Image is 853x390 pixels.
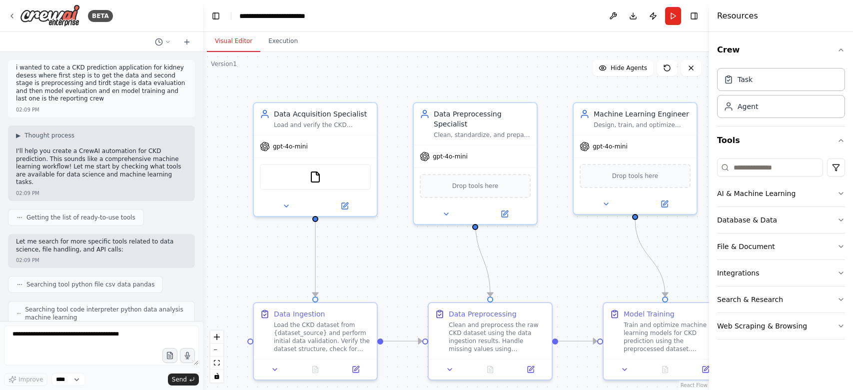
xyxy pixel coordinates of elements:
[717,233,845,259] button: File & Document
[172,375,187,383] span: Send
[338,363,373,375] button: Open in side panel
[273,142,308,150] span: gpt-4o-mini
[413,102,538,225] div: Data Preprocessing SpecialistClean, standardize, and prepare the raw CKD dataset for machine lear...
[612,171,659,181] span: Drop tools here
[717,154,845,347] div: Tools
[16,131,74,139] button: ▶Thought process
[433,152,468,160] span: gpt-4o-mini
[24,131,74,139] span: Thought process
[274,309,325,319] div: Data Ingestion
[207,31,260,52] button: Visual Editor
[16,256,39,264] div: 02:09 PM
[717,36,845,64] button: Crew
[16,147,187,186] p: I'll help you create a CrewAI automation for CKD prediction. This sounds like a comprehensive mac...
[25,305,186,321] span: Searching tool code interpreter python data analysis machine learning
[476,208,533,220] button: Open in side panel
[239,11,305,21] nav: breadcrumb
[573,102,698,215] div: Machine Learning EngineerDesign, train, and optimize machine learning models for CKD prediction u...
[717,10,758,22] h4: Resources
[18,375,43,383] span: Improve
[210,356,223,369] button: fit view
[624,321,721,353] div: Train and optimize machine learning models for CKD prediction using the preprocessed dataset. Imp...
[210,330,223,343] button: zoom in
[434,109,531,129] div: Data Preprocessing Specialist
[681,382,708,388] a: React Flow attribution
[449,321,546,353] div: Clean and preprocess the raw CKD dataset using the data ingestion results. Handle missing values ...
[253,102,378,217] div: Data Acquisition SpecialistLoad and verify the CKD dataset from local files or external sources, ...
[717,215,777,225] div: Database & Data
[717,321,807,331] div: Web Scraping & Browsing
[636,198,693,210] button: Open in side panel
[687,9,701,23] button: Hide right sidebar
[603,302,728,380] div: Model TrainingTrain and optimize machine learning models for CKD prediction using the preprocesse...
[274,321,371,353] div: Load the CKD dataset from {dataset_source} and perform initial data validation. Verify the datase...
[593,60,653,76] button: Hide Agents
[717,286,845,312] button: Search & Research
[452,181,499,191] span: Drop tools here
[179,36,195,48] button: Start a new chat
[717,268,759,278] div: Integrations
[20,4,80,27] img: Logo
[88,10,113,22] div: BETA
[717,260,845,286] button: Integrations
[210,343,223,356] button: zoom out
[168,373,199,385] button: Send
[16,189,39,197] div: 02:09 PM
[594,109,691,119] div: Machine Learning Engineer
[383,336,422,346] g: Edge from b18a694a-4109-4ffc-85dc-0fbd3c921260 to ad6b7b18-b790-46cd-9e79-636ea5c2f808
[738,74,753,84] div: Task
[688,363,723,375] button: Open in side panel
[210,369,223,382] button: toggle interactivity
[151,36,175,48] button: Switch to previous chat
[16,131,20,139] span: ▶
[162,348,177,363] button: Upload files
[310,221,320,296] g: Edge from b7241ac5-24eb-4661-8295-b3f6378cc166 to b18a694a-4109-4ffc-85dc-0fbd3c921260
[738,101,758,111] div: Agent
[4,373,47,386] button: Improve
[611,64,647,72] span: Hide Agents
[558,336,597,346] g: Edge from ad6b7b18-b790-46cd-9e79-636ea5c2f808 to 3349358d-5d9c-459b-a336-20861a85ffe9
[717,126,845,154] button: Tools
[26,213,135,221] span: Getting the list of ready-to-use tools
[309,171,321,183] img: FileReadTool
[211,60,237,68] div: Version 1
[717,180,845,206] button: AI & Machine Learning
[210,330,223,382] div: React Flow controls
[717,241,775,251] div: File & Document
[428,302,553,380] div: Data PreprocessingClean and preprocess the raw CKD dataset using the data ingestion results. Hand...
[717,313,845,339] button: Web Scraping & Browsing
[434,131,531,139] div: Clean, standardize, and prepare the raw CKD dataset for machine learning by handling missing valu...
[260,31,306,52] button: Execution
[316,200,373,212] button: Open in side panel
[470,219,495,296] g: Edge from 69b4a1f0-0622-428e-b091-d781104d57c0 to ad6b7b18-b790-46cd-9e79-636ea5c2f808
[469,363,512,375] button: No output available
[717,64,845,126] div: Crew
[16,106,39,113] div: 02:09 PM
[624,309,675,319] div: Model Training
[717,294,783,304] div: Search & Research
[209,9,223,23] button: Hide left sidebar
[274,121,371,129] div: Load and verify the CKD dataset from local files or external sources, ensuring data integrity and...
[274,109,371,119] div: Data Acquisition Specialist
[593,142,628,150] span: gpt-4o-mini
[630,219,670,296] g: Edge from d8081068-de3e-4f25-9906-9fc5a05cfb3d to 3349358d-5d9c-459b-a336-20861a85ffe9
[16,238,187,253] p: Let me search for more specific tools related to data science, file handling, and API calls:
[513,363,548,375] button: Open in side panel
[644,363,687,375] button: No output available
[294,363,337,375] button: No output available
[16,64,187,103] p: i wanted to cate a CKD prediction application for kidney desess where first step is to get the da...
[594,121,691,129] div: Design, train, and optimize machine learning models for CKD prediction using the cleaned dataset,...
[717,188,796,198] div: AI & Machine Learning
[253,302,378,380] div: Data IngestionLoad the CKD dataset from {dataset_source} and perform initial data validation. Ver...
[449,309,517,319] div: Data Preprocessing
[717,207,845,233] button: Database & Data
[26,280,154,288] span: Searching tool python file csv data pandas
[180,348,195,363] button: Click to speak your automation idea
